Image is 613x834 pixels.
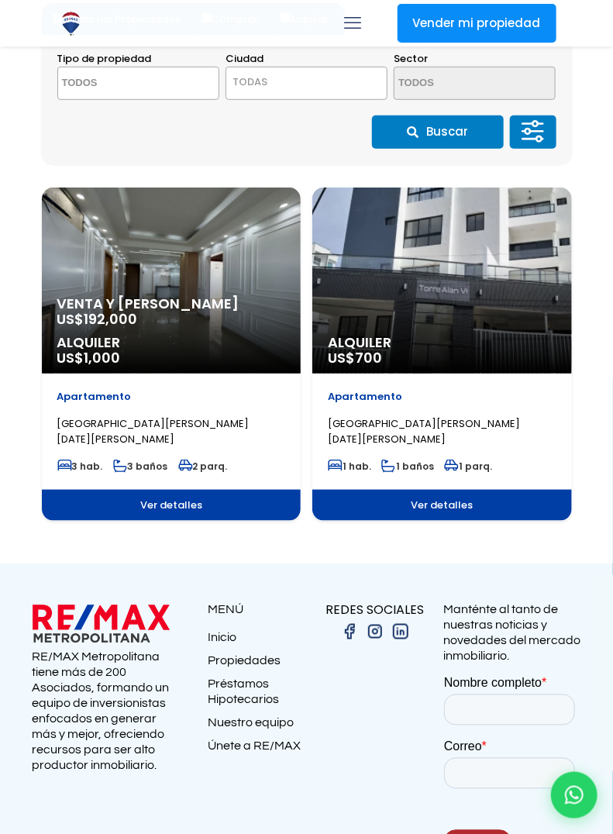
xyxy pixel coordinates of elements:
span: TODAS [226,67,387,100]
span: Alquiler [57,335,286,350]
p: MENÚ [208,602,307,619]
a: Alquiler US$700 Apartamento [GEOGRAPHIC_DATA][PERSON_NAME] [DATE][PERSON_NAME] 1 hab. 1 baños 1 p... [312,188,572,521]
p: REDES SOCIALES [307,602,444,619]
a: Préstamos Hipotecarios [208,677,307,715]
span: 1,000 [84,348,121,367]
span: TODAS [232,74,267,89]
textarea: Search [394,67,526,101]
a: Venta y [PERSON_NAME] US$192,000 Alquiler US$1,000 Apartamento [GEOGRAPHIC_DATA][PERSON_NAME] [DA... [42,188,301,521]
span: 3 baños [113,460,168,473]
button: Buscar [372,115,504,149]
span: 3 hab. [57,460,103,473]
span: Ver detalles [312,490,572,521]
span: Alquiler [328,335,556,350]
span: 1 parq. [444,460,492,473]
span: 1 baños [381,460,434,473]
span: Venta y [PERSON_NAME] [57,296,286,312]
img: facebook.png [340,622,359,641]
p: RE/MAX Metropolitana tiene más de 200 Asociados, formando un equipo de inversionistas enfocados e... [33,650,170,774]
p: Apartamento [57,389,286,405]
p: Apartamento [328,389,556,405]
span: 1 hab. [328,460,371,473]
a: mobile menu [340,10,367,36]
img: instagram.png [366,622,384,641]
a: Propiedades [208,653,307,677]
a: Únete a RE/MAX [208,739,307,762]
img: remax metropolitana logo [33,602,170,646]
span: [GEOGRAPHIC_DATA][PERSON_NAME] [DATE][PERSON_NAME] [57,416,250,446]
span: [GEOGRAPHIC_DATA][PERSON_NAME] [DATE][PERSON_NAME] [328,416,520,446]
span: 2 parq. [178,460,228,473]
a: Inicio [208,630,307,653]
img: linkedin.png [391,622,410,641]
span: 192,000 [84,309,138,329]
span: US$ [57,348,121,367]
span: Sector [394,51,428,66]
span: US$ [57,309,138,329]
p: Manténte al tanto de nuestras noticias y novedades del mercado inmobiliario. [444,602,581,664]
a: Vender mi propiedad [398,4,556,43]
span: Ver detalles [42,490,301,521]
img: Logo de REMAX [57,10,84,37]
span: TODAS [226,71,387,93]
span: 700 [355,348,382,367]
textarea: Search [58,67,190,101]
span: US$ [328,348,382,367]
span: Ciudad [226,51,263,66]
span: Tipo de propiedad [57,51,152,66]
a: Nuestro equipo [208,715,307,739]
